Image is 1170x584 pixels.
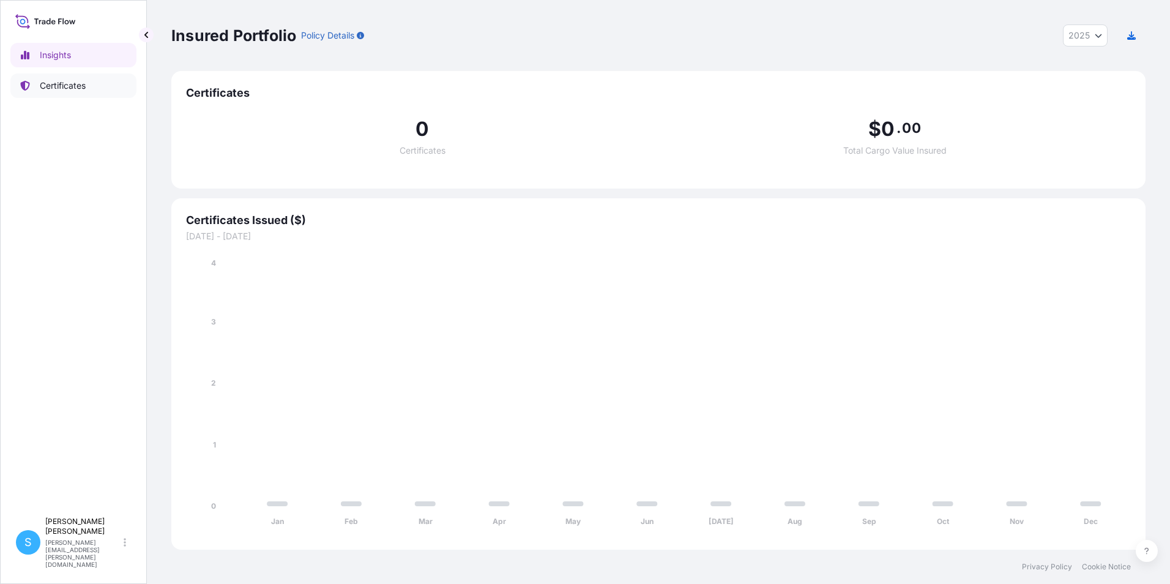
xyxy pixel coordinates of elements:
[937,517,950,526] tspan: Oct
[1010,517,1024,526] tspan: Nov
[211,501,216,511] tspan: 0
[271,517,284,526] tspan: Jan
[1084,517,1098,526] tspan: Dec
[1068,29,1090,42] span: 2025
[881,119,895,139] span: 0
[788,517,802,526] tspan: Aug
[186,86,1131,100] span: Certificates
[211,378,216,387] tspan: 2
[10,43,136,67] a: Insights
[400,146,445,155] span: Certificates
[301,29,354,42] p: Policy Details
[345,517,358,526] tspan: Feb
[1082,562,1131,572] a: Cookie Notice
[1022,562,1072,572] a: Privacy Policy
[40,80,86,92] p: Certificates
[896,123,901,133] span: .
[45,539,121,568] p: [PERSON_NAME][EMAIL_ADDRESS][PERSON_NAME][DOMAIN_NAME]
[415,119,429,139] span: 0
[211,258,216,268] tspan: 4
[10,73,136,98] a: Certificates
[171,26,296,45] p: Insured Portfolio
[211,317,216,326] tspan: 3
[40,49,71,61] p: Insights
[868,119,881,139] span: $
[45,517,121,536] p: [PERSON_NAME] [PERSON_NAME]
[862,517,876,526] tspan: Sep
[419,517,433,526] tspan: Mar
[186,230,1131,242] span: [DATE] - [DATE]
[565,517,581,526] tspan: May
[213,440,216,449] tspan: 1
[24,536,32,548] span: S
[843,146,947,155] span: Total Cargo Value Insured
[493,517,506,526] tspan: Apr
[641,517,654,526] tspan: Jun
[902,123,920,133] span: 00
[1063,24,1108,47] button: Year Selector
[186,213,1131,228] span: Certificates Issued ($)
[709,517,734,526] tspan: [DATE]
